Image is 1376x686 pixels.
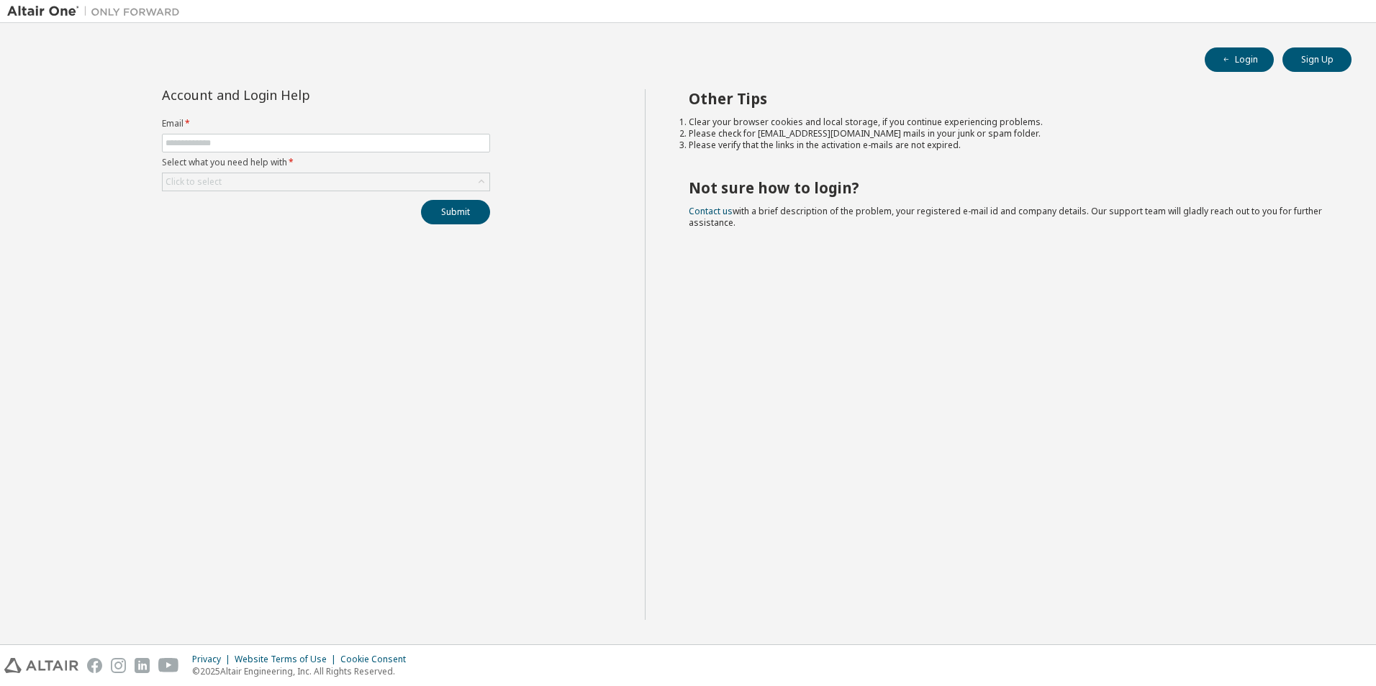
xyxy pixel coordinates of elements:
img: instagram.svg [111,658,126,673]
li: Please verify that the links in the activation e-mails are not expired. [689,140,1326,151]
a: Contact us [689,205,733,217]
div: Website Terms of Use [235,654,340,665]
label: Select what you need help with [162,157,490,168]
img: Altair One [7,4,187,19]
li: Please check for [EMAIL_ADDRESS][DOMAIN_NAME] mails in your junk or spam folder. [689,128,1326,140]
img: youtube.svg [158,658,179,673]
p: © 2025 Altair Engineering, Inc. All Rights Reserved. [192,665,415,677]
div: Privacy [192,654,235,665]
span: with a brief description of the problem, your registered e-mail id and company details. Our suppo... [689,205,1322,229]
div: Account and Login Help [162,89,425,101]
div: Cookie Consent [340,654,415,665]
h2: Not sure how to login? [689,178,1326,197]
img: altair_logo.svg [4,658,78,673]
label: Email [162,118,490,129]
div: Click to select [166,176,222,188]
img: facebook.svg [87,658,102,673]
h2: Other Tips [689,89,1326,108]
button: Submit [421,200,490,224]
button: Login [1205,47,1274,72]
button: Sign Up [1282,47,1352,72]
li: Clear your browser cookies and local storage, if you continue experiencing problems. [689,116,1326,128]
div: Click to select [163,173,489,191]
img: linkedin.svg [135,658,150,673]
